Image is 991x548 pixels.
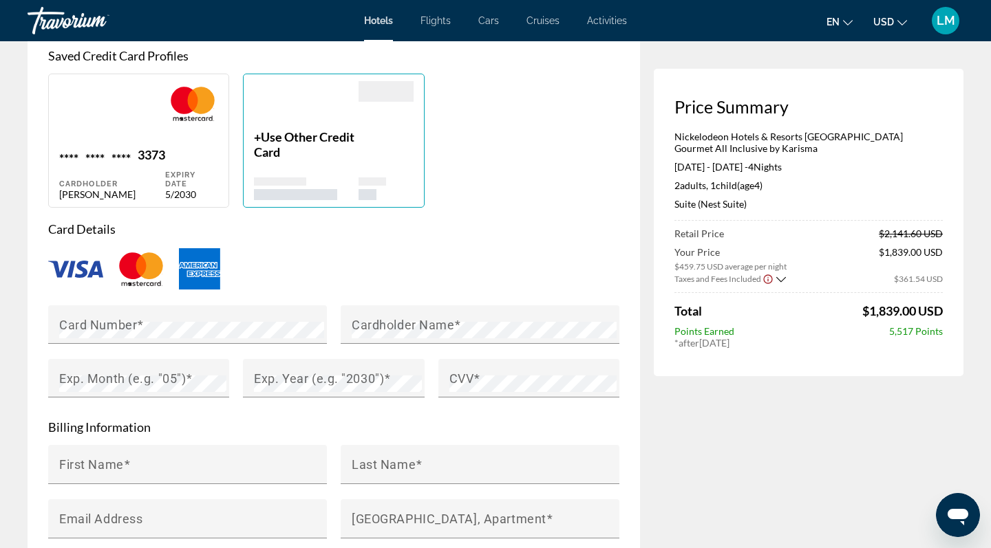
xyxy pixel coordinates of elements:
a: Cars [478,15,499,26]
p: + [254,129,358,160]
button: Change language [827,12,853,32]
button: Change currency [873,12,907,32]
h3: Price Summary [674,96,943,117]
a: Activities [587,15,627,26]
button: Show Taxes and Fees disclaimer [763,272,774,285]
span: $2,141.60 USD [879,228,943,239]
a: Travorium [28,3,165,39]
span: Adults [680,179,706,191]
p: Card Details [48,221,619,237]
mat-label: CVV [449,371,474,386]
span: 5,517 Points [889,325,943,337]
p: Suite (Nest Suite) [674,198,943,210]
a: Cruises [526,15,560,26]
mat-label: First Name [59,457,124,472]
mat-label: Exp. Year (e.g. "2030") [254,371,384,386]
span: Taxes and Fees Included [674,274,761,284]
span: after [679,337,699,349]
span: $1,839.00 USD [862,303,943,318]
span: USD [873,17,894,28]
iframe: Button to launch messaging window [936,493,980,537]
span: Use Other Credit Card [254,129,354,160]
span: $361.54 USD [894,274,943,284]
div: Expiry Date [165,171,220,188]
div: * [DATE] [674,337,943,349]
span: Child [716,179,737,191]
p: [DATE] - [DATE] - [674,161,943,173]
mat-label: Last Name [352,457,416,472]
button: Show Taxes and Fees breakdown [674,272,786,285]
span: 2 [674,179,706,191]
div: 5/2030 [165,188,220,200]
span: , 1 [706,179,763,191]
span: $1,839.00 USD [879,246,943,272]
div: [PERSON_NAME] [59,188,165,200]
mat-label: Email Address [59,512,142,526]
p: Nickelodeon Hotels & Resorts [GEOGRAPHIC_DATA] Gourmet All Inclusive by Karisma [674,131,943,154]
img: MAST [114,247,169,292]
span: Retail Price [674,228,724,239]
span: Total [674,303,702,318]
img: MAST [165,81,220,127]
button: User Menu [928,6,963,35]
mat-label: Card Number [59,318,137,332]
span: en [827,17,840,28]
img: VISA [48,261,103,278]
div: Cardholder [59,179,165,188]
a: Flights [420,15,451,26]
img: AMEX [179,248,220,289]
mat-label: Exp. Month (e.g. "05") [59,371,186,386]
p: Saved Credit Card Profiles [48,48,619,63]
mat-label: Cardholder Name [352,318,454,332]
a: Hotels [364,15,393,26]
span: Nights [754,161,782,173]
div: 3373 [138,147,165,166]
mat-label: [GEOGRAPHIC_DATA], Apartment [352,512,546,526]
p: Billing Information [48,419,619,435]
span: 4 [748,161,754,173]
span: Your Price [674,246,787,258]
span: ( 4) [716,179,763,191]
span: LM [937,14,955,28]
span: $459.75 USD average per night [674,261,787,272]
span: Points Earned [674,325,734,337]
span: Age [740,179,754,191]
